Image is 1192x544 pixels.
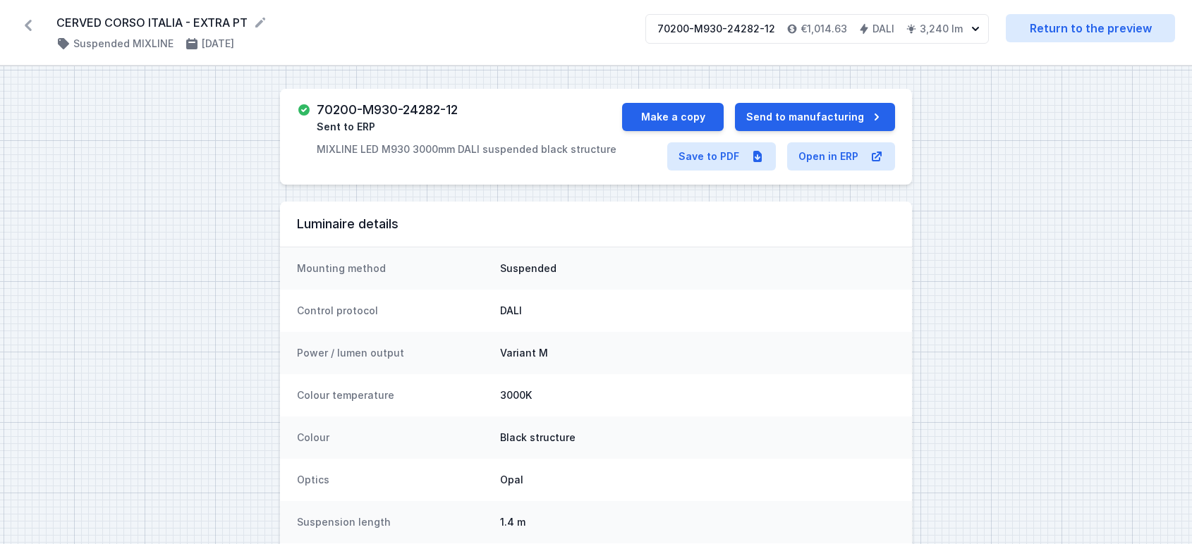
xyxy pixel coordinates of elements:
[667,142,776,171] a: Save to PDF
[297,346,489,360] dt: Power / lumen output
[1006,14,1175,42] a: Return to the preview
[645,14,989,44] button: 70200-M930-24282-12€1,014.63DALI3,240 lm
[500,346,895,360] dd: Variant M
[253,16,267,30] button: Rename project
[622,103,724,131] button: Make a copy
[297,515,489,529] dt: Suspension length
[500,431,895,445] dd: Black structure
[56,14,628,31] form: CERVED CORSO ITALIA - EXTRA PT
[801,22,847,36] h4: €1,014.63
[872,22,894,36] h4: DALI
[202,37,234,51] h4: [DATE]
[500,473,895,487] dd: Opal
[500,304,895,318] dd: DALI
[297,304,489,318] dt: Control protocol
[500,261,895,276] dd: Suspended
[317,103,458,117] h3: 70200-M930-24282-12
[657,22,775,36] div: 70200-M930-24282-12
[500,388,895,402] dd: 3000K
[297,261,489,276] dt: Mounting method
[297,216,895,233] h3: Luminaire details
[317,142,616,156] p: MIXLINE LED M930 3000mm DALI suspended black structure
[297,431,489,445] dt: Colour
[297,388,489,402] dt: Colour temperature
[787,142,895,171] a: Open in ERP
[735,103,895,131] button: Send to manufacturing
[297,473,489,487] dt: Optics
[920,22,963,36] h4: 3,240 lm
[73,37,174,51] h4: Suspended MIXLINE
[317,120,375,134] span: Sent to ERP
[500,515,895,529] dd: 1.4 m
